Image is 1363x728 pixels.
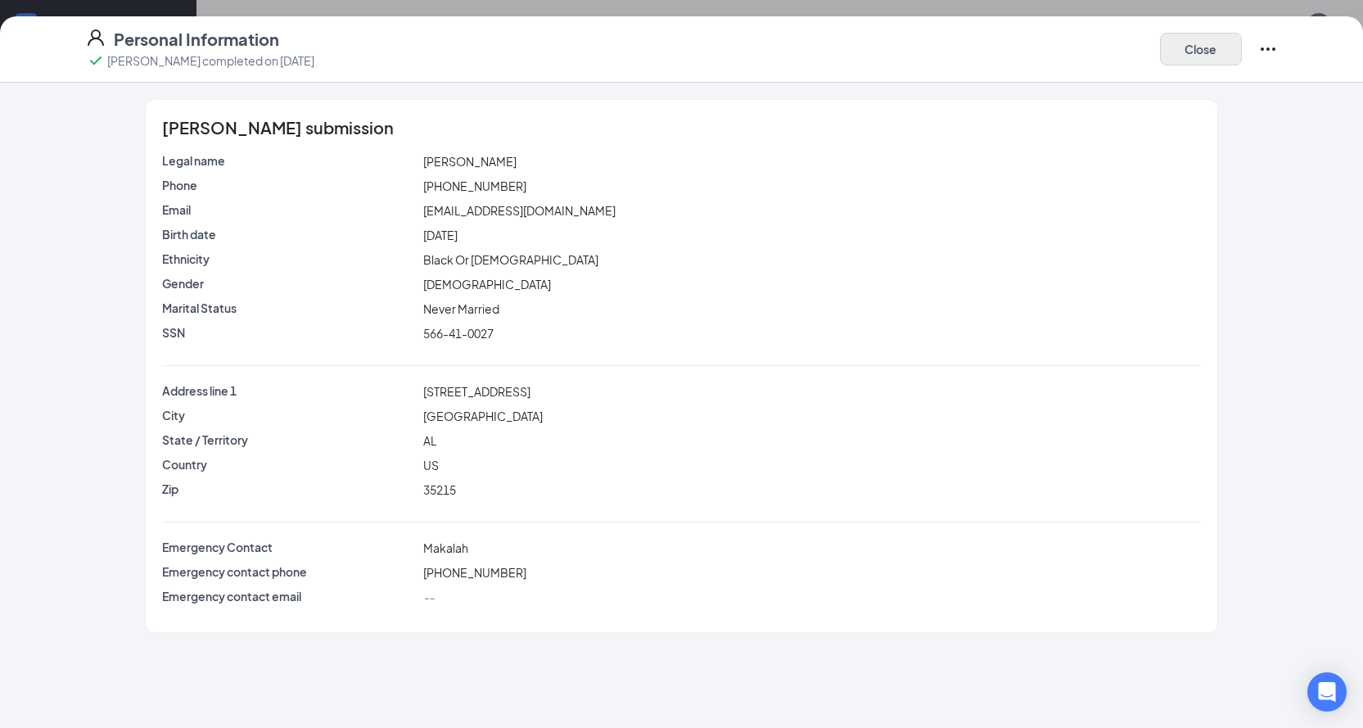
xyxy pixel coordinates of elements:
p: Legal name [162,152,417,169]
span: US [423,458,439,473]
svg: Checkmark [86,51,106,70]
p: Emergency contact phone [162,563,417,580]
p: [PERSON_NAME] completed on [DATE] [107,52,314,69]
p: State / Territory [162,432,417,448]
p: City [162,407,417,423]
p: Emergency Contact [162,539,417,555]
p: Birth date [162,226,417,242]
span: 35215 [423,482,456,497]
span: Never Married [423,301,499,316]
svg: Ellipses [1258,39,1278,59]
p: Gender [162,275,417,292]
span: [GEOGRAPHIC_DATA] [423,409,543,423]
h4: Personal Information [114,28,279,51]
span: [EMAIL_ADDRESS][DOMAIN_NAME] [423,203,616,218]
p: Zip [162,481,417,497]
p: SSN [162,324,417,341]
span: [PERSON_NAME] [423,154,517,169]
button: Close [1160,33,1242,66]
span: [DATE] [423,228,458,242]
p: Ethnicity [162,251,417,267]
p: Email [162,201,417,218]
span: 566-41-0027 [423,326,494,341]
p: Address line 1 [162,382,417,399]
p: Marital Status [162,300,417,316]
span: Black Or [DEMOGRAPHIC_DATA] [423,252,598,267]
span: [STREET_ADDRESS] [423,384,530,399]
span: Makalah [423,540,468,555]
span: -- [423,590,435,604]
span: [PERSON_NAME] submission [162,120,394,136]
span: [PHONE_NUMBER] [423,565,526,580]
span: AL [423,433,436,448]
p: Country [162,456,417,473]
span: [DEMOGRAPHIC_DATA] [423,277,551,292]
p: Phone [162,177,417,193]
p: Emergency contact email [162,588,417,604]
svg: User [86,28,106,47]
span: [PHONE_NUMBER] [423,179,526,193]
div: Open Intercom Messenger [1307,672,1347,712]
